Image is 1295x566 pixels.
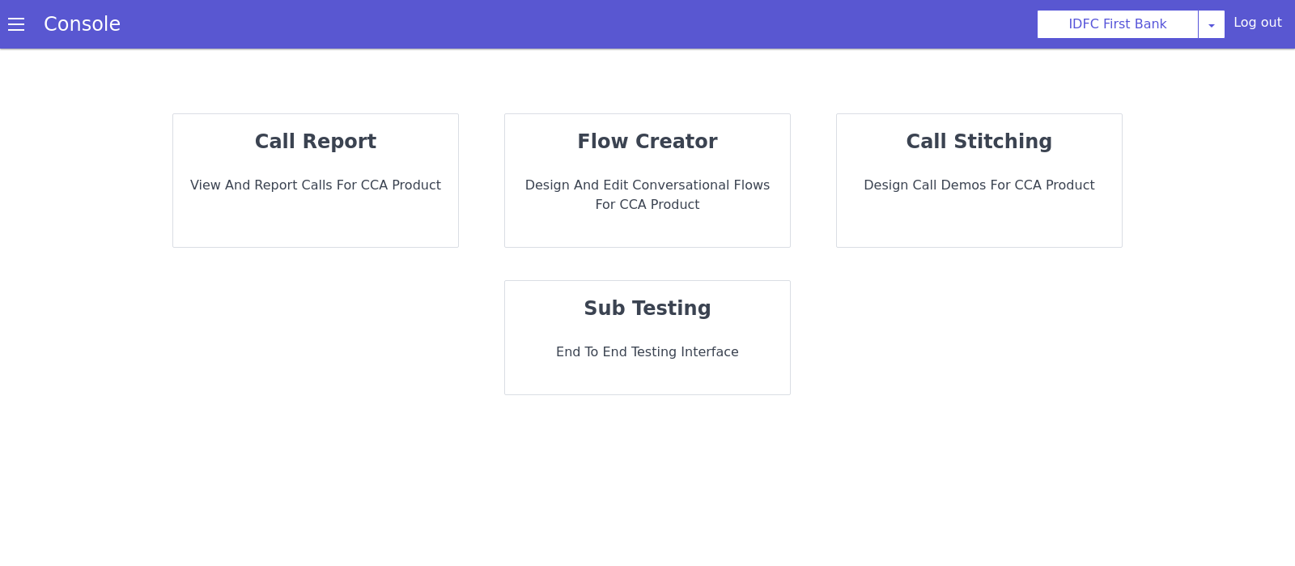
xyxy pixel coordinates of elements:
a: Console [24,13,140,36]
p: Design and Edit Conversational flows for CCA Product [518,176,777,215]
strong: call stitching [906,130,1053,153]
p: End to End Testing Interface [518,343,777,362]
p: View and report calls for CCA Product [186,176,445,195]
p: Design call demos for CCA Product [850,176,1109,195]
strong: sub testing [584,297,711,320]
div: Log out [1233,13,1282,39]
button: IDFC First Bank [1037,10,1199,39]
strong: call report [255,130,376,153]
strong: flow creator [577,130,717,153]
